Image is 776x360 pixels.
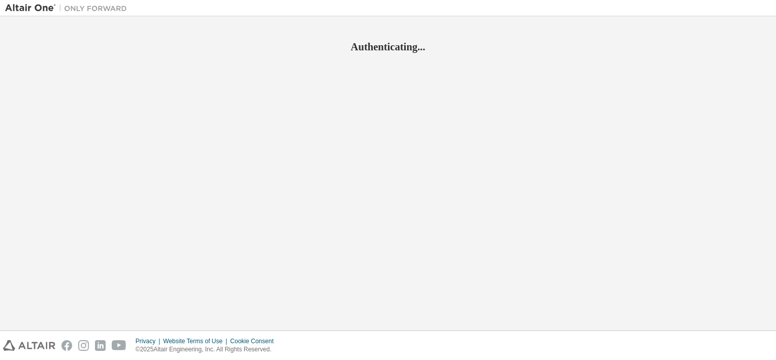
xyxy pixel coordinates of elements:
[5,3,132,13] img: Altair One
[136,345,280,354] p: © 2025 Altair Engineering, Inc. All Rights Reserved.
[78,340,89,351] img: instagram.svg
[95,340,106,351] img: linkedin.svg
[112,340,126,351] img: youtube.svg
[3,340,55,351] img: altair_logo.svg
[230,337,279,345] div: Cookie Consent
[61,340,72,351] img: facebook.svg
[5,40,771,53] h2: Authenticating...
[136,337,163,345] div: Privacy
[163,337,230,345] div: Website Terms of Use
